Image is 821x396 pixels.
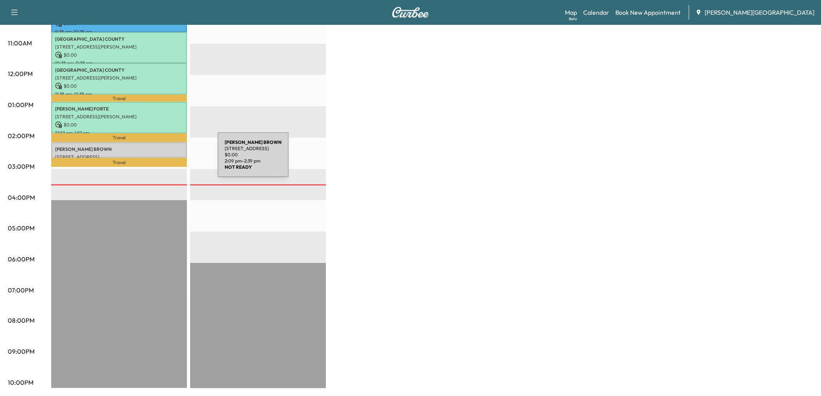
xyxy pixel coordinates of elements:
span: [PERSON_NAME][GEOGRAPHIC_DATA] [705,8,815,17]
p: [GEOGRAPHIC_DATA] COUNTY [55,36,183,42]
p: Travel [51,158,187,167]
p: 11:38 am - 12:38 pm [55,91,183,97]
p: 9:38 am - 10:38 am [55,29,183,35]
p: Travel [51,133,187,142]
p: $ 0.00 [55,121,183,128]
p: [STREET_ADDRESS][PERSON_NAME] [55,114,183,120]
p: 09:00PM [8,347,35,356]
p: 02:00PM [8,131,35,140]
p: [PERSON_NAME] FORTE [55,106,183,112]
p: 05:00PM [8,223,35,233]
p: [PERSON_NAME] BROWN [55,146,183,152]
p: 07:00PM [8,285,34,295]
p: 12:52 pm - 1:52 pm [55,130,183,136]
p: $ 0.00 [55,83,183,90]
p: $ 0.00 [55,52,183,59]
p: [GEOGRAPHIC_DATA] COUNTY [55,67,183,73]
p: 01:00PM [8,100,33,109]
p: 12:00PM [8,69,33,78]
p: [STREET_ADDRESS][PERSON_NAME] [55,75,183,81]
p: 10:00PM [8,378,33,387]
p: 04:00PM [8,193,35,202]
p: 08:00PM [8,316,35,325]
p: [STREET_ADDRESS] [55,154,183,160]
div: Beta [569,16,577,22]
img: Curbee Logo [392,7,429,18]
p: 03:00PM [8,162,35,171]
a: MapBeta [565,8,577,17]
p: Travel [51,95,187,102]
a: Calendar [583,8,609,17]
a: Book New Appointment [615,8,681,17]
p: 06:00PM [8,254,35,264]
p: [STREET_ADDRESS][PERSON_NAME] [55,44,183,50]
p: 11:00AM [8,38,32,48]
p: 10:38 am - 11:38 am [55,60,183,66]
